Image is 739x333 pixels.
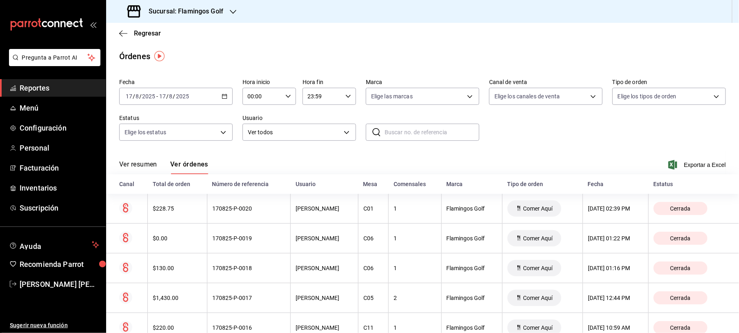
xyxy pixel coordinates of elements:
[494,92,560,100] span: Elige los canales de venta
[20,162,99,173] span: Facturación
[520,205,556,212] span: Comer Aquí
[588,265,643,271] div: [DATE] 01:16 PM
[20,279,99,290] span: [PERSON_NAME] [PERSON_NAME]
[670,160,726,170] button: Exportar a Excel
[447,235,497,242] div: Flamingos Golf
[119,50,150,62] div: Órdenes
[173,93,176,100] span: /
[142,7,223,16] h3: Sucursal: Flamingos Golf
[653,181,726,187] div: Estatus
[447,205,497,212] div: Flamingos Golf
[366,80,479,85] label: Marca
[212,205,286,212] div: 170825-P-0020
[133,93,135,100] span: /
[153,181,203,187] div: Total de orden
[153,324,202,331] div: $220.00
[385,124,479,140] input: Buscar no. de referencia
[134,29,161,37] span: Regresar
[296,324,353,331] div: [PERSON_NAME]
[135,93,139,100] input: --
[394,324,436,331] div: 1
[588,324,643,331] div: [DATE] 10:59 AM
[169,93,173,100] input: --
[612,80,726,85] label: Tipo de orden
[363,205,383,212] div: C01
[588,205,643,212] div: [DATE] 02:39 PM
[508,181,578,187] div: Tipo de orden
[159,93,166,100] input: --
[22,53,88,62] span: Pregunta a Parrot AI
[20,182,99,193] span: Inventarios
[667,324,694,331] span: Cerrada
[520,295,556,301] span: Comer Aquí
[588,295,643,301] div: [DATE] 12:44 PM
[303,80,356,85] label: Hora fin
[296,265,353,271] div: [PERSON_NAME]
[10,321,99,330] span: Sugerir nueva función
[588,181,644,187] div: Fecha
[489,80,603,85] label: Canal de venta
[447,324,497,331] div: Flamingos Golf
[125,128,166,136] span: Elige los estatus
[212,295,286,301] div: 170825-P-0017
[520,265,556,271] span: Comer Aquí
[447,295,497,301] div: Flamingos Golf
[212,181,286,187] div: Número de referencia
[248,128,341,137] span: Ver todos
[363,181,384,187] div: Mesa
[9,49,100,66] button: Pregunta a Parrot AI
[363,235,383,242] div: C06
[520,235,556,242] span: Comer Aquí
[667,235,694,242] span: Cerrada
[119,160,157,174] button: Ver resumen
[667,265,694,271] span: Cerrada
[394,265,436,271] div: 1
[446,181,497,187] div: Marca
[363,324,383,331] div: C11
[243,80,296,85] label: Hora inicio
[153,265,202,271] div: $130.00
[119,181,143,187] div: Canal
[125,93,133,100] input: --
[363,265,383,271] div: C06
[20,202,99,213] span: Suscripción
[296,295,353,301] div: [PERSON_NAME]
[667,295,694,301] span: Cerrada
[90,21,96,28] button: open_drawer_menu
[20,122,99,133] span: Configuración
[296,235,353,242] div: [PERSON_NAME]
[212,324,286,331] div: 170825-P-0016
[520,324,556,331] span: Comer Aquí
[20,82,99,93] span: Reportes
[119,115,233,121] label: Estatus
[296,205,353,212] div: [PERSON_NAME]
[20,259,99,270] span: Recomienda Parrot
[119,160,208,174] div: navigation tabs
[394,295,436,301] div: 2
[153,295,202,301] div: $1,430.00
[394,205,436,212] div: 1
[142,93,156,100] input: ----
[119,29,161,37] button: Regresar
[667,205,694,212] span: Cerrada
[618,92,677,100] span: Elige los tipos de orden
[212,265,286,271] div: 170825-P-0018
[170,160,208,174] button: Ver órdenes
[212,235,286,242] div: 170825-P-0019
[243,115,356,121] label: Usuario
[363,295,383,301] div: C05
[296,181,354,187] div: Usuario
[394,181,436,187] div: Comensales
[588,235,643,242] div: [DATE] 01:22 PM
[154,51,165,61] img: Tooltip marker
[20,240,89,250] span: Ayuda
[139,93,142,100] span: /
[394,235,436,242] div: 1
[166,93,169,100] span: /
[20,142,99,153] span: Personal
[153,205,202,212] div: $228.75
[156,93,158,100] span: -
[176,93,189,100] input: ----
